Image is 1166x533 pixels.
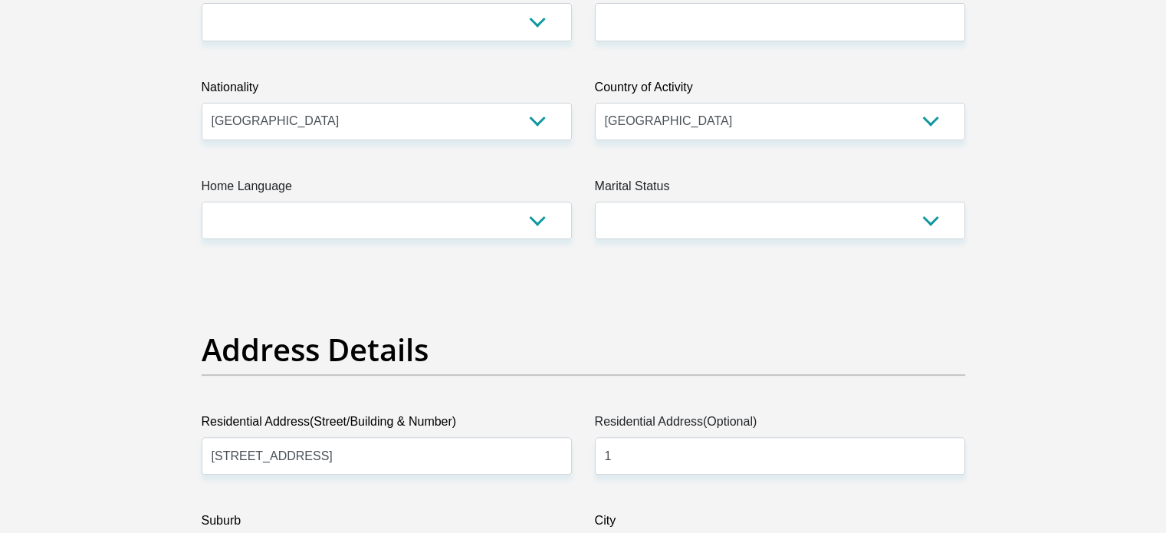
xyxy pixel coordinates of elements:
[595,413,965,437] label: Residential Address(Optional)
[595,177,965,202] label: Marital Status
[202,331,965,368] h2: Address Details
[595,78,965,103] label: Country of Activity
[202,78,572,103] label: Nationality
[202,177,572,202] label: Home Language
[595,3,965,41] input: Contact Number
[202,413,572,437] label: Residential Address(Street/Building & Number)
[202,437,572,475] input: Valid residential address
[595,437,965,475] input: Address line 2 (Optional)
